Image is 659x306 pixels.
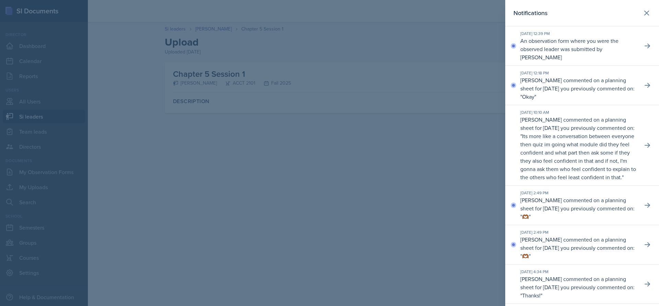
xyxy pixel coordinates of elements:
p: Thanks! [522,292,541,299]
div: [DATE] 12:39 PM [520,30,637,37]
p: [PERSON_NAME] commented on a planning sheet for [DATE] you previously commented on: " " [520,115,637,181]
p: Okay [522,93,534,100]
div: [DATE] 12:18 PM [520,70,637,76]
p: 🫶🏾 [522,213,529,220]
div: [DATE] 2:49 PM [520,229,637,235]
div: [DATE] 4:34 PM [520,269,637,275]
p: [PERSON_NAME] commented on a planning sheet for [DATE] you previously commented on: " " [520,196,637,221]
p: [PERSON_NAME] commented on a planning sheet for [DATE] you previously commented on: " " [520,76,637,101]
h2: Notifications [513,8,547,18]
p: [PERSON_NAME] commented on a planning sheet for [DATE] you previously commented on: " " [520,275,637,299]
p: 🫶🏾 [522,252,529,260]
div: [DATE] 10:10 AM [520,109,637,115]
div: [DATE] 2:49 PM [520,190,637,196]
p: [PERSON_NAME] commented on a planning sheet for [DATE] you previously commented on: " " [520,235,637,260]
p: An observation form where you were the observed leader was submitted by [PERSON_NAME] [520,37,637,61]
p: Its more like a conversation between everyone then quiz im going what module did they feel confid... [520,132,636,181]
